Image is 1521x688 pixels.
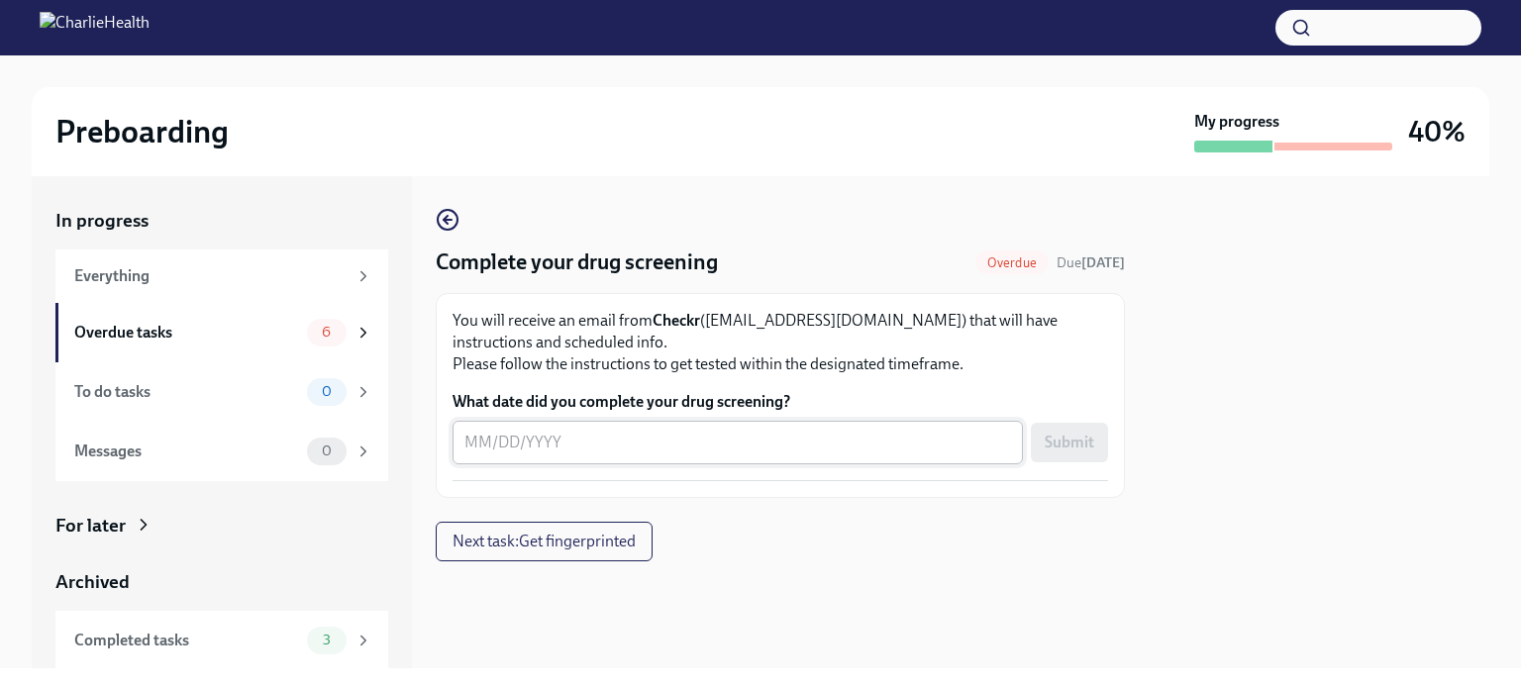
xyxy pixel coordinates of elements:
[453,310,1108,375] p: You will receive an email from ([EMAIL_ADDRESS][DOMAIN_NAME]) that will have instructions and sch...
[55,569,388,595] a: Archived
[1408,114,1466,149] h3: 40%
[436,522,653,561] button: Next task:Get fingerprinted
[55,611,388,670] a: Completed tasks3
[1057,254,1125,271] span: Due
[74,441,299,462] div: Messages
[40,12,150,44] img: CharlieHealth
[55,513,388,539] a: For later
[55,249,388,303] a: Everything
[74,381,299,403] div: To do tasks
[55,208,388,234] a: In progress
[55,513,126,539] div: For later
[975,255,1049,270] span: Overdue
[1194,111,1279,133] strong: My progress
[74,630,299,651] div: Completed tasks
[453,391,1108,413] label: What date did you complete your drug screening?
[55,422,388,481] a: Messages0
[453,532,636,551] span: Next task : Get fingerprinted
[55,362,388,422] a: To do tasks0
[1057,253,1125,272] span: September 4th, 2025 09:00
[74,265,347,287] div: Everything
[55,112,229,151] h2: Preboarding
[310,443,344,458] span: 0
[55,303,388,362] a: Overdue tasks6
[1081,254,1125,271] strong: [DATE]
[653,311,700,330] strong: Checkr
[311,633,343,647] span: 3
[436,247,718,277] h4: Complete your drug screening
[74,322,299,344] div: Overdue tasks
[310,384,344,399] span: 0
[310,325,343,340] span: 6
